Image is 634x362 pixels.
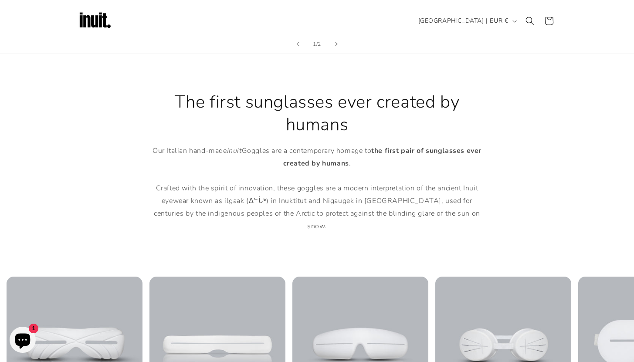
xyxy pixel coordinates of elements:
summary: Search [520,11,539,30]
p: Our Italian hand-made Goggles are a contemporary homage to . Crafted with the spirit of innovatio... [147,145,487,233]
span: 2 [318,40,321,48]
span: / [316,40,318,48]
span: 1 [313,40,316,48]
em: Inuit [227,146,242,156]
button: [GEOGRAPHIC_DATA] | EUR € [413,13,520,29]
button: Next slide [327,34,346,54]
img: Inuit Logo [78,3,112,38]
inbox-online-store-chat: Shopify online store chat [7,327,38,355]
h2: The first sunglasses ever created by humans [147,91,487,136]
strong: ever created by humans [283,146,481,168]
button: Previous slide [288,34,308,54]
strong: the first pair of sunglasses [371,146,464,156]
span: [GEOGRAPHIC_DATA] | EUR € [418,16,509,25]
